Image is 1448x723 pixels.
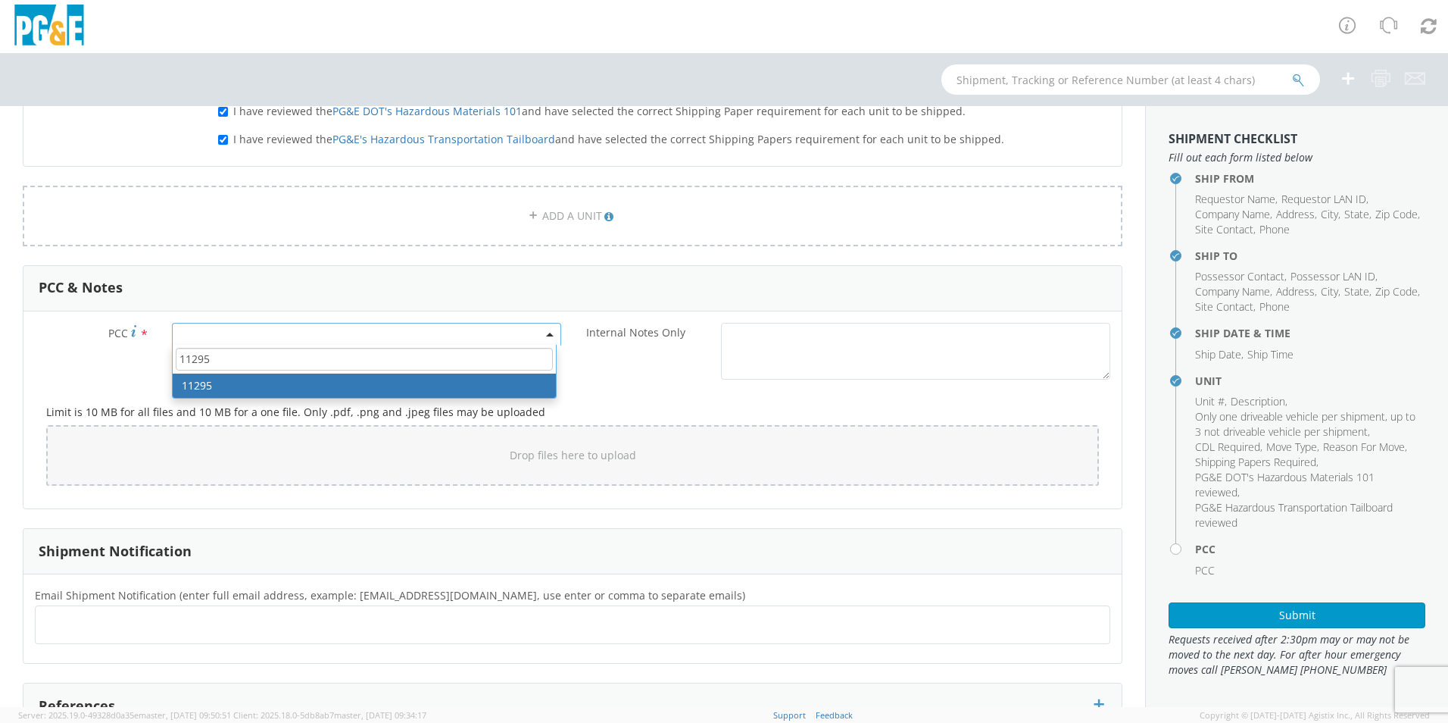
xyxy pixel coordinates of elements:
li: , [1195,284,1272,299]
span: Shipping Papers Required [1195,455,1316,469]
a: Feedback [816,709,853,721]
a: PG&E DOT's Hazardous Materials 101 [332,104,522,118]
li: , [1281,192,1368,207]
span: Only one driveable vehicle per shipment, up to 3 not driveable vehicle per shipment [1195,409,1415,439]
li: 11295 [173,374,556,398]
li: , [1321,207,1340,222]
li: , [1276,207,1317,222]
li: , [1195,192,1278,207]
li: , [1266,440,1319,455]
span: PG&E Hazardous Transportation Tailboard reviewed [1195,500,1393,530]
input: I have reviewed thePG&E's Hazardous Transportation Tailboardand have selected the correct Shippin... [218,135,228,145]
h4: PCC [1195,543,1425,555]
a: PG&E's Hazardous Transportation Tailboard [332,132,555,146]
li: , [1321,284,1340,299]
span: Copyright © [DATE]-[DATE] Agistix Inc., All Rights Reserved [1200,709,1430,721]
span: PG&E DOT's Hazardous Materials 101 reviewed [1195,470,1375,499]
span: CDL Required [1195,440,1260,454]
li: , [1344,207,1372,222]
span: Phone [1259,299,1290,314]
span: Address [1276,284,1315,299]
li: , [1375,284,1420,299]
span: Phone [1259,222,1290,236]
span: Site Contact [1195,299,1253,314]
span: Requests received after 2:30pm may or may not be moved to the next day. For after hour emergency ... [1169,632,1425,678]
li: , [1195,299,1256,315]
span: Company Name [1195,284,1270,299]
span: Requestor Name [1195,192,1275,206]
li: , [1195,394,1227,409]
a: ADD A UNIT [23,186,1122,246]
span: Email Shipment Notification (enter full email address, example: jdoe01@agistix.com, use enter or ... [35,588,745,602]
span: Move Type [1266,440,1317,454]
strong: Shipment Checklist [1169,130,1297,147]
li: , [1195,440,1262,455]
span: City [1321,207,1338,221]
a: Support [773,709,806,721]
h3: PCC & Notes [39,280,123,296]
span: Requestor LAN ID [1281,192,1366,206]
span: Possessor LAN ID [1290,269,1375,283]
span: PCC [108,326,128,340]
span: Client: 2025.18.0-5db8ab7 [233,709,426,721]
span: master, [DATE] 09:34:17 [334,709,426,721]
li: , [1195,222,1256,237]
h3: References [39,699,115,714]
li: , [1195,269,1287,284]
img: pge-logo-06675f144f4cfa6a6814.png [11,5,87,49]
input: I have reviewed thePG&E DOT's Hazardous Materials 101and have selected the correct Shipping Paper... [218,107,228,117]
li: , [1195,409,1421,440]
span: I have reviewed the and have selected the correct Shipping Paper requirement for each unit to be ... [233,104,966,118]
h4: Ship To [1195,250,1425,261]
button: Submit [1169,602,1425,628]
li: , [1344,284,1372,299]
span: City [1321,284,1338,299]
h3: Shipment Notification [39,544,192,559]
li: , [1195,455,1318,470]
h5: Limit is 10 MB for all files and 10 MB for a one file. Only .pdf, .png and .jpeg files may be upl... [46,406,1099,418]
span: Zip Code [1375,207,1418,221]
span: Possessor Contact [1195,269,1284,283]
span: Unit # [1195,394,1225,408]
span: Ship Date [1195,347,1241,361]
h4: Ship Date & Time [1195,327,1425,339]
input: Shipment, Tracking or Reference Number (at least 4 chars) [941,64,1320,95]
span: Zip Code [1375,284,1418,299]
span: PCC [1195,563,1215,577]
span: Description [1231,394,1285,408]
li: , [1290,269,1378,284]
li: , [1195,470,1421,500]
li: , [1195,207,1272,222]
span: State [1344,284,1369,299]
span: State [1344,207,1369,221]
span: Drop files here to upload [510,448,636,462]
li: , [1195,347,1244,362]
span: Fill out each form listed below [1169,150,1425,165]
h4: Ship From [1195,173,1425,184]
li: , [1276,284,1317,299]
li: , [1375,207,1420,222]
li: , [1231,394,1287,409]
span: Internal Notes Only [586,325,685,340]
span: Reason For Move [1323,440,1405,454]
span: I have reviewed the and have selected the correct Shipping Papers requirement for each unit to be... [233,132,1004,146]
span: Address [1276,207,1315,221]
span: Company Name [1195,207,1270,221]
span: Ship Time [1247,347,1294,361]
h4: Unit [1195,375,1425,387]
span: master, [DATE] 09:50:51 [139,709,231,721]
span: Server: 2025.19.0-49328d0a35e [18,709,231,721]
li: , [1323,440,1407,455]
span: Site Contact [1195,222,1253,236]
